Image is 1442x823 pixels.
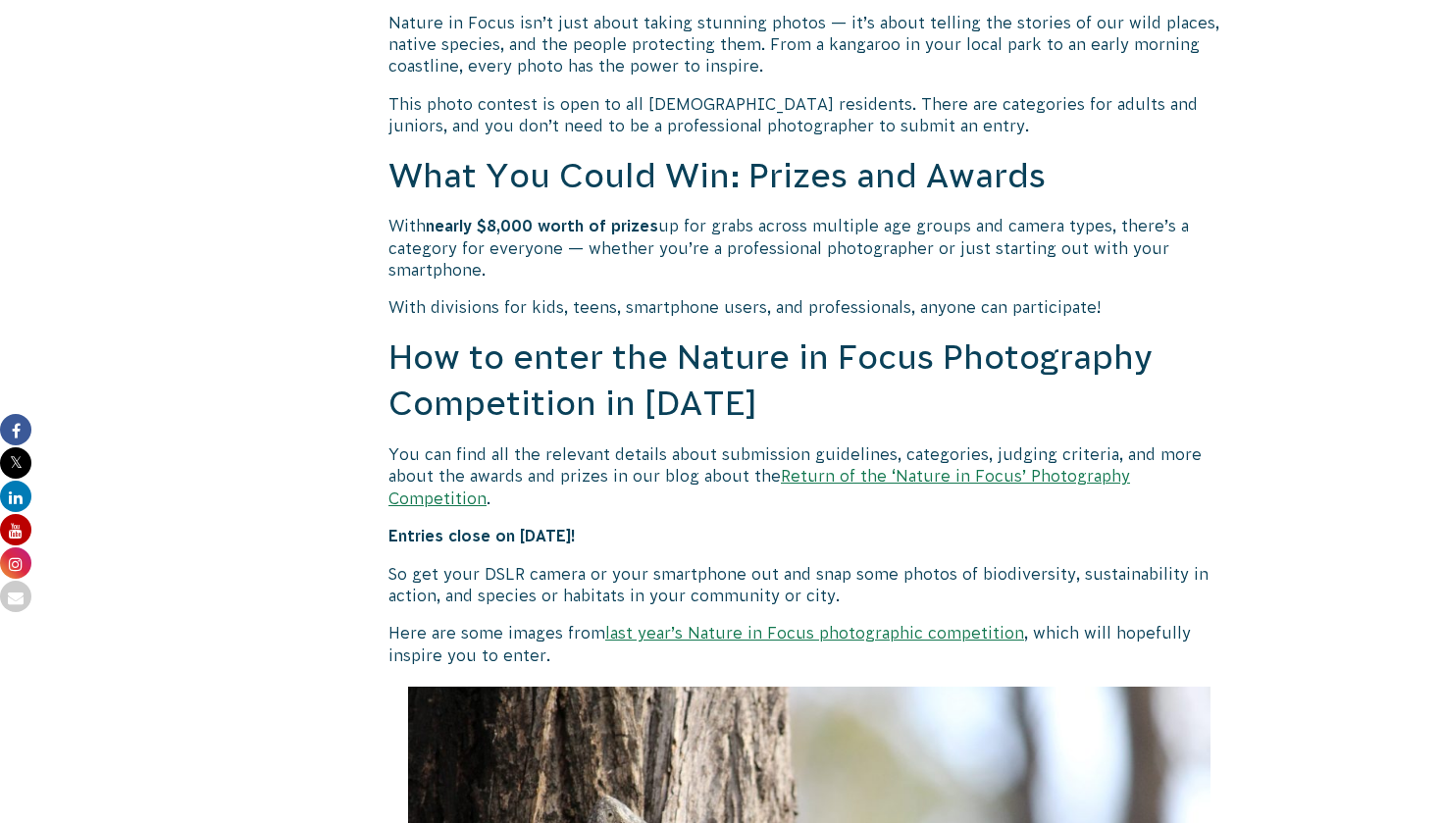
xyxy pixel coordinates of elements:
[388,563,1230,607] p: So get your DSLR camera or your smartphone out and snap some photos of biodiversity, sustainabili...
[388,334,1230,428] h2: How to enter the Nature in Focus Photography Competition in [DATE]
[388,296,1230,318] p: With divisions for kids, teens, smartphone users, and professionals, anyone can participate!
[388,93,1230,137] p: This photo contest is open to all [DEMOGRAPHIC_DATA] residents. There are categories for adults a...
[388,443,1230,509] p: You can find all the relevant details about submission guidelines, categories, judging criteria, ...
[605,624,1024,642] a: last year’s Nature in Focus photographic competition
[388,467,1130,506] a: Return of the ‘Nature in Focus’ Photography Competition
[388,215,1230,281] p: With up for grabs across multiple age groups and camera types, there’s a category for everyone — ...
[426,217,658,234] strong: nearly $8,000 worth of prizes
[388,527,576,544] strong: Entries close on [DATE]!
[388,153,1230,200] h2: What You Could Win: Prizes and Awards
[388,12,1230,77] p: Nature in Focus isn’t just about taking stunning photos — it’s about telling the stories of our w...
[388,622,1230,666] p: Here are some images from , which will hopefully inspire you to enter.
